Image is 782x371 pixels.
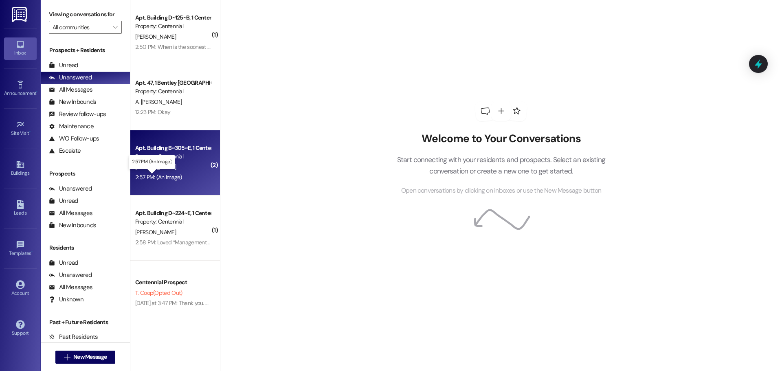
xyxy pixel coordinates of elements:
div: Prospects + Residents [41,46,130,55]
div: 2:50 PM: When is the soonest I can move in and pick up the keys? I have already turned in my old ... [135,43,439,50]
div: Property: Centennial [135,22,211,31]
div: All Messages [49,86,92,94]
p: 2:57 PM: (An Image) [132,158,171,165]
div: 2:57 PM: (An Image) [135,173,182,181]
div: Maintenance [49,122,94,131]
div: All Messages [49,209,92,217]
i:  [113,24,117,31]
div: Escalate [49,147,81,155]
input: All communities [53,21,109,34]
div: Unanswered [49,271,92,279]
div: Past Residents [49,333,98,341]
div: Property: Centennial [135,217,211,226]
span: [PERSON_NAME] [135,228,176,236]
div: Apt. Building B~305~E, 1 Centennial [135,144,211,152]
a: Buildings [4,158,37,180]
div: 2:58 PM: Loved “Management Centennial (Centennial): You can check out anytime our office is open!” [135,239,374,246]
div: Prospects [41,169,130,178]
div: Centennial Prospect [135,278,211,287]
a: Inbox [4,37,37,59]
div: Unread [49,197,78,205]
div: WO Follow-ups [49,134,99,143]
div: New Inbounds [49,98,96,106]
div: Property: Centennial [135,87,211,96]
div: Apt. Building D~125~B, 1 Centennial [135,13,211,22]
div: Past + Future Residents [41,318,130,327]
div: All Messages [49,283,92,292]
span: • [36,89,37,95]
a: Support [4,318,37,340]
button: New Message [55,351,116,364]
div: Unanswered [49,73,92,82]
div: New Inbounds [49,221,96,230]
div: Unanswered [49,184,92,193]
div: Apt. 47, 1 Bentley [GEOGRAPHIC_DATA] [135,79,211,87]
span: T. Coop (Opted Out) [135,289,182,296]
i:  [64,354,70,360]
a: Leads [4,198,37,220]
h2: Welcome to Your Conversations [384,132,617,145]
span: New Message [73,353,107,361]
div: Review follow-ups [49,110,106,119]
a: Account [4,278,37,300]
span: [PERSON_NAME] [135,33,176,40]
div: Unread [49,61,78,70]
a: Templates • [4,238,37,260]
div: Residents [41,244,130,252]
div: Property: Centennial [135,152,211,161]
span: Open conversations by clicking on inboxes or use the New Message button [401,186,601,196]
img: ResiDesk Logo [12,7,29,22]
div: Apt. Building D~224~E, 1 Centennial [135,209,211,217]
span: A. [PERSON_NAME] [135,98,182,105]
div: Unread [49,259,78,267]
p: Start connecting with your residents and prospects. Select an existing conversation or create a n... [384,154,617,177]
div: Unknown [49,295,83,304]
div: [DATE] at 3:47 PM: Thank you. You will no longer receive texts from this thread. Please reply wit... [135,299,543,307]
div: 12:23 PM: Okay [135,108,170,116]
span: • [31,249,33,255]
label: Viewing conversations for [49,8,122,21]
a: Site Visit • [4,118,37,140]
span: [PERSON_NAME] [135,163,176,171]
span: • [29,129,31,135]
